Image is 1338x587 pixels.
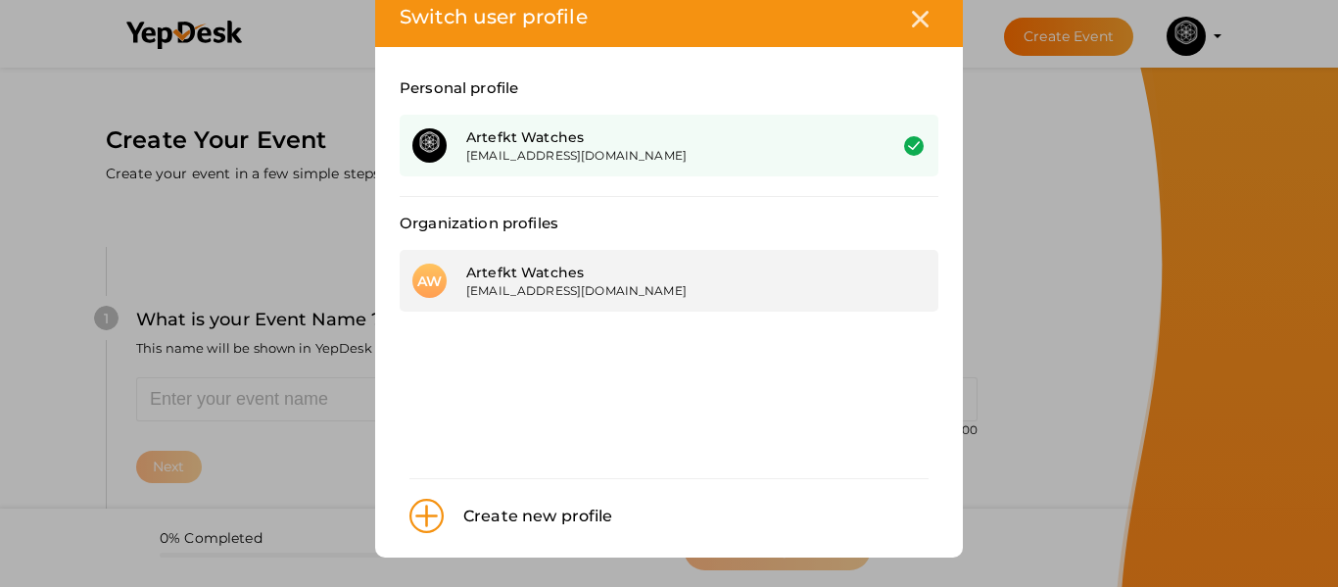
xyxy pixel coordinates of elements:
[409,499,444,533] img: plus.svg
[444,504,613,529] div: Create new profile
[466,282,857,299] div: [EMAIL_ADDRESS][DOMAIN_NAME]
[412,128,447,163] img: 2POI3YT7_small.jpeg
[412,264,447,298] div: AW
[904,136,924,156] img: success.svg
[466,127,857,147] div: Artefkt Watches
[466,147,857,164] div: [EMAIL_ADDRESS][DOMAIN_NAME]
[400,76,518,100] label: Personal profile
[466,263,857,282] div: Artefkt Watches
[400,1,588,32] label: Switch user profile
[400,212,558,235] label: Organization profiles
